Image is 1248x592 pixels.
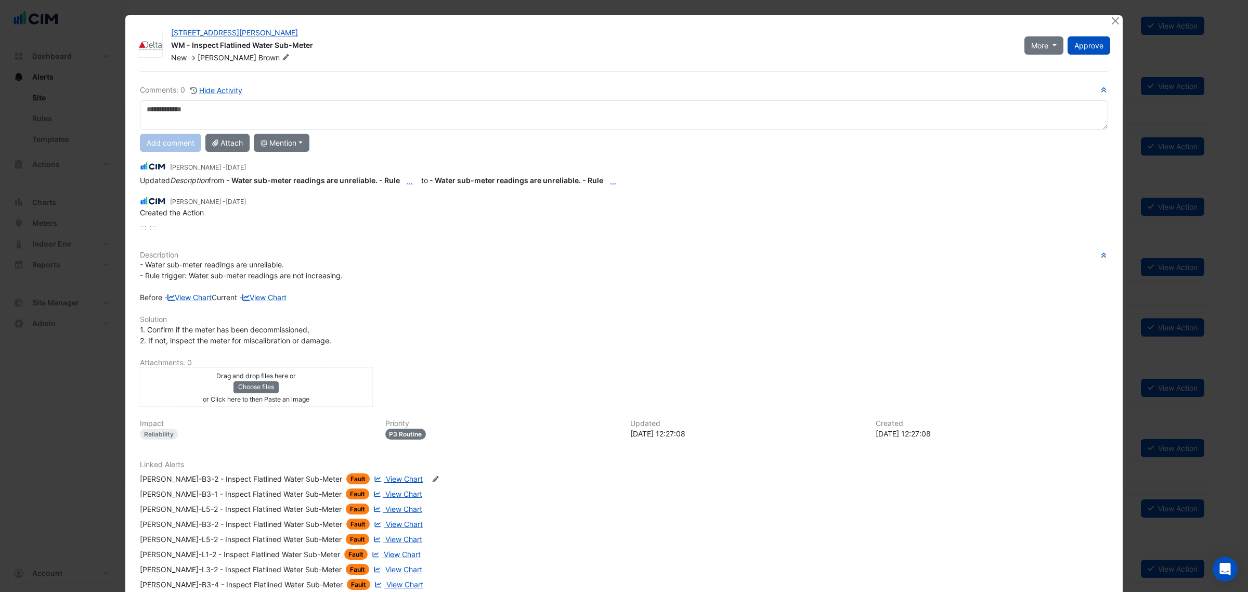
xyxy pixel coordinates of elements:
[203,395,309,403] small: or Click here to then Paste an image
[140,473,342,484] div: [PERSON_NAME]-B3-2 - Inspect Flatlined Water Sub-Meter
[140,325,331,345] span: 1. Confirm if the meter has been decommissioned, 2. If not, inspect the meter for miscalibration ...
[430,176,623,185] span: - Water sub-meter readings are unreliable. - Rule
[372,473,423,484] a: View Chart
[1024,36,1063,55] button: More
[171,53,187,62] span: New
[1213,557,1238,582] div: Open Intercom Messenger
[140,504,342,514] div: [PERSON_NAME]-L5-2 - Inspect Flatlined Water Sub-Meter
[400,172,420,190] button: ...
[171,40,1012,53] div: WM - Inspect Flatlined Water Sub-Meter
[171,28,298,37] a: [STREET_ADDRESS][PERSON_NAME]
[603,172,623,190] button: ...
[140,176,623,185] span: to
[630,419,863,428] h6: Updated
[189,53,196,62] span: ->
[432,475,439,483] fa-icon: Edit Linked Alerts
[226,176,421,185] span: - Water sub-meter readings are unreliable. - Rule
[385,490,422,498] span: View Chart
[167,293,212,302] a: View Chart
[170,176,209,185] em: Description
[140,488,342,499] div: [PERSON_NAME]-B3-1 - Inspect Flatlined Water Sub-Meter
[384,550,421,559] span: View Chart
[226,163,246,171] span: 2025-06-24 12:28:02
[347,579,370,590] span: Fault
[140,549,340,560] div: [PERSON_NAME]-L1-2 - Inspect Flatlined Water Sub-Meter
[140,260,343,302] span: - Water sub-meter readings are unreliable. - Rule trigger: Water sub-meter readings are not incre...
[385,565,422,574] span: View Chart
[386,520,423,529] span: View Chart
[371,488,422,499] a: View Chart
[170,197,246,207] small: [PERSON_NAME] -
[1068,36,1110,55] button: Approve
[346,473,370,484] span: Fault
[205,134,250,152] button: Attach
[233,381,279,393] button: Choose files
[346,488,369,499] span: Fault
[140,176,224,185] span: Updated from
[371,564,422,575] a: View Chart
[371,534,422,545] a: View Chart
[346,519,370,530] span: Fault
[140,519,342,530] div: [PERSON_NAME]-B3-2 - Inspect Flatlined Water Sub-Meter
[258,53,292,63] span: Brown
[242,293,287,302] a: View Chart
[346,534,369,545] span: Fault
[140,195,166,207] img: CIM
[170,163,246,172] small: [PERSON_NAME] -
[140,315,1108,324] h6: Solution
[372,519,423,530] a: View Chart
[140,84,243,96] div: Comments: 0
[140,460,1108,469] h6: Linked Alerts
[254,134,309,152] button: @ Mention
[198,53,256,62] span: [PERSON_NAME]
[371,504,422,514] a: View Chart
[140,251,1108,260] h6: Description
[140,208,204,217] span: Created the Action
[1074,41,1103,50] span: Approve
[372,579,423,590] a: View Chart
[346,564,369,575] span: Fault
[140,534,342,545] div: [PERSON_NAME]-L5-2 - Inspect Flatlined Water Sub-Meter
[346,504,369,514] span: Fault
[138,41,162,51] img: Delta Building Automation
[370,549,421,560] a: View Chart
[385,505,422,513] span: View Chart
[385,429,426,440] div: P3 Routine
[1031,40,1048,51] span: More
[386,474,423,483] span: View Chart
[385,535,422,544] span: View Chart
[1110,15,1121,26] button: Close
[630,428,863,439] div: [DATE] 12:27:08
[140,564,342,575] div: [PERSON_NAME]-L3-2 - Inspect Flatlined Water Sub-Meter
[140,579,343,590] div: [PERSON_NAME]-B3-4 - Inspect Flatlined Water Sub-Meter
[386,580,423,589] span: View Chart
[876,419,1109,428] h6: Created
[876,428,1109,439] div: [DATE] 12:27:08
[344,549,368,560] span: Fault
[385,419,618,428] h6: Priority
[140,429,178,440] div: Reliability
[226,198,246,205] span: 2025-06-24 12:27:08
[189,84,243,96] button: Hide Activity
[140,358,1108,367] h6: Attachments: 0
[140,161,166,172] img: CIM
[216,372,296,380] small: Drag and drop files here or
[140,419,373,428] h6: Impact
